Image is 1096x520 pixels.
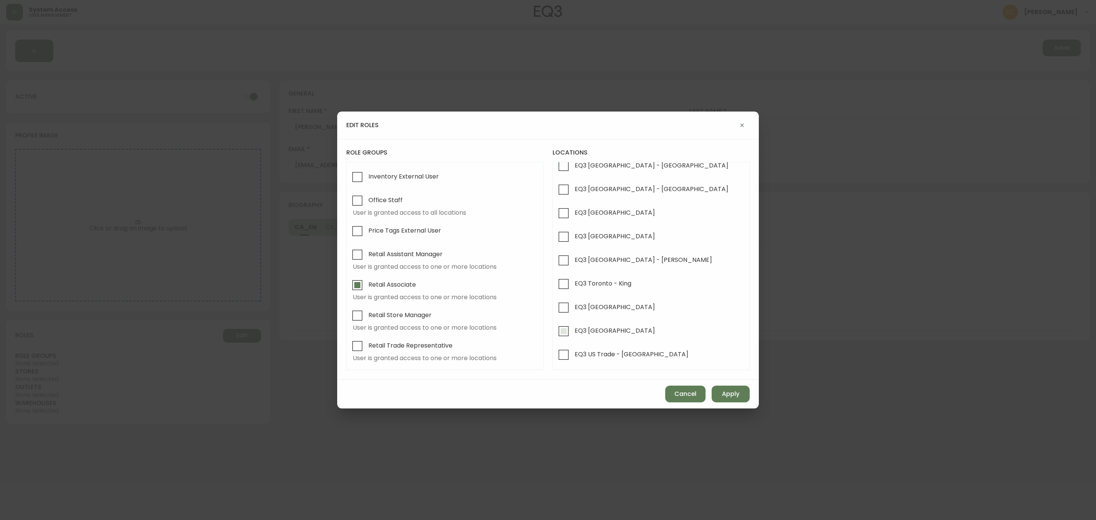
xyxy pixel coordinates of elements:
[353,324,537,331] span: User is granted access to one or more locations
[575,350,688,358] span: EQ3 US Trade - [GEOGRAPHIC_DATA]
[575,232,655,240] span: EQ3 [GEOGRAPHIC_DATA]
[575,256,712,264] span: EQ3 [GEOGRAPHIC_DATA] - [PERSON_NAME]
[353,263,537,270] span: User is granted access to one or more locations
[575,279,631,287] span: EQ3 Toronto - King
[368,172,439,180] span: Inventory External User
[368,196,403,204] span: Office Staff
[368,250,443,258] span: Retail Assistant Manager
[353,294,537,301] span: User is granted access to one or more locations
[353,209,537,216] span: User is granted access to all locations
[575,209,655,217] span: EQ3 [GEOGRAPHIC_DATA]
[346,148,543,157] h4: role groups
[353,355,537,362] span: User is granted access to one or more locations
[368,341,452,349] span: Retail Trade Representative
[575,327,655,335] span: EQ3 [GEOGRAPHIC_DATA]
[368,281,416,289] span: Retail Associate
[553,148,750,157] h4: locations
[722,390,739,398] span: Apply
[665,386,706,402] button: Cancel
[712,386,750,402] button: Apply
[346,121,379,129] h4: edit roles
[674,390,696,398] span: Cancel
[575,303,655,311] span: EQ3 [GEOGRAPHIC_DATA]
[575,185,728,193] span: EQ3 [GEOGRAPHIC_DATA] - [GEOGRAPHIC_DATA]
[575,161,728,169] span: EQ3 [GEOGRAPHIC_DATA] - [GEOGRAPHIC_DATA]
[368,227,441,234] span: Price Tags External User
[368,311,432,319] span: Retail Store Manager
